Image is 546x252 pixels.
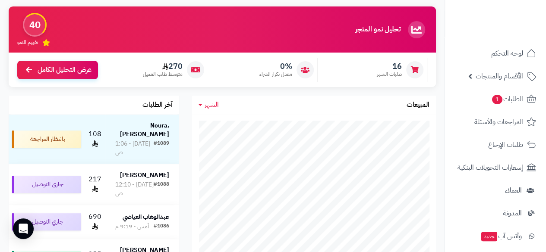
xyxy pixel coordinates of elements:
[120,121,169,139] strong: Noura. [PERSON_NAME]
[123,212,169,221] strong: عبدالوهاب العياضي
[492,94,503,105] span: 1
[259,71,292,78] span: معدل تكرار الشراء
[12,176,81,193] div: جاري التوصيل
[450,134,541,155] a: طلبات الإرجاع
[154,140,169,157] div: #1089
[199,100,219,110] a: الشهر
[450,89,541,109] a: الطلبات1
[474,116,523,128] span: المراجعات والأسئلة
[143,62,183,71] span: 270
[115,140,154,157] div: [DATE] - 1:06 ص
[491,47,523,59] span: لوحة التحكم
[450,203,541,224] a: المدونة
[503,207,522,219] span: المدونة
[12,131,81,148] div: بانتظار المراجعة
[450,180,541,201] a: العملاء
[205,100,219,110] span: الشهر
[377,62,402,71] span: 16
[450,112,541,132] a: المراجعات والأسئلة
[115,180,154,198] div: [DATE] - 12:10 ص
[120,171,169,180] strong: [PERSON_NAME]
[450,226,541,246] a: وآتس آبجديد
[487,9,538,28] img: logo-2.png
[491,93,523,105] span: الطلبات
[450,157,541,178] a: إشعارات التحويلات البنكية
[142,101,173,109] h3: آخر الطلبات
[154,222,169,231] div: #1086
[154,180,169,198] div: #1088
[115,222,149,231] div: أمس - 9:19 م
[12,213,81,230] div: جاري التوصيل
[17,39,38,46] span: تقييم النمو
[38,65,92,75] span: عرض التحليل الكامل
[355,26,401,34] h3: تحليل نمو المتجر
[450,43,541,64] a: لوحة التحكم
[476,70,523,82] span: الأقسام والمنتجات
[481,232,497,241] span: جديد
[85,164,105,205] td: 217
[480,230,522,242] span: وآتس آب
[377,71,402,78] span: طلبات الشهر
[458,162,523,174] span: إشعارات التحويلات البنكية
[488,139,523,151] span: طلبات الإرجاع
[13,218,34,239] div: Open Intercom Messenger
[17,61,98,79] a: عرض التحليل الكامل
[259,62,292,71] span: 0%
[407,101,429,109] h3: المبيعات
[85,115,105,164] td: 108
[505,184,522,196] span: العملاء
[143,71,183,78] span: متوسط طلب العميل
[85,205,105,239] td: 690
